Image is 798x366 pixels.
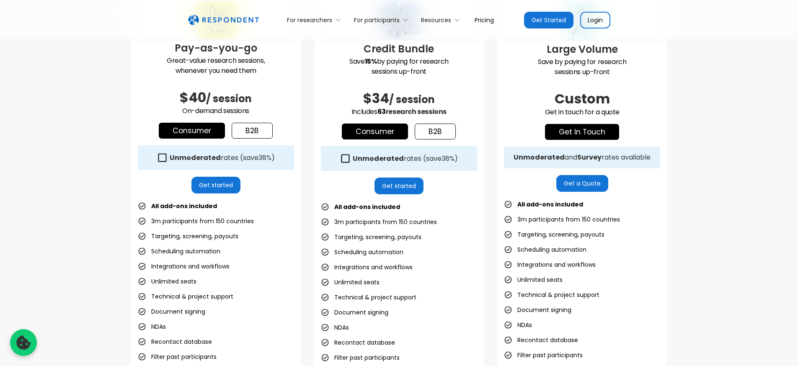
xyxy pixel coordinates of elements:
div: rates (save ) [353,155,458,163]
div: For researchers [287,16,332,24]
a: Get started [191,177,240,193]
a: Pricing [468,10,501,30]
li: Targeting, screening, payouts [321,231,421,243]
a: Consumer [342,124,408,139]
li: Unlimited seats [504,274,563,286]
li: Recontact database [321,337,395,348]
li: Scheduling automation [504,244,586,255]
a: home [188,15,259,26]
span: research sessions [386,107,447,116]
li: Filter past participants [504,349,583,361]
li: Technical & project support [138,291,233,302]
div: For participants [354,16,400,24]
span: / session [389,93,435,106]
h3: Credit Bundle [321,41,477,57]
li: Unlimited seats [321,276,380,288]
p: Save by paying for research sessions up-front [504,57,660,77]
li: Scheduling automation [138,245,220,257]
span: Custom [555,89,610,108]
li: Targeting, screening, payouts [138,230,238,242]
div: Resources [421,16,451,24]
li: Filter past participants [138,351,217,363]
li: Technical & project support [504,289,599,301]
span: 38% [258,153,271,162]
a: get in touch [545,124,619,140]
span: $34 [363,89,389,108]
span: 38% [442,154,455,163]
li: Document signing [504,304,571,316]
li: NDAs [321,322,349,333]
li: Technical & project support [321,291,416,303]
img: Untitled UI logotext [188,15,259,26]
p: Great-value research sessions, whenever you need them [138,56,294,76]
strong: 15% [365,57,377,66]
div: and rates available [514,153,651,162]
li: Unlimited seats [138,276,196,287]
li: Filter past participants [321,352,400,363]
li: Recontact database [138,336,212,348]
strong: Unmoderated [353,154,404,163]
p: On-demand sessions [138,106,294,116]
strong: Unmoderated [170,153,221,162]
li: 3m participants from 150 countries [504,214,620,225]
li: Targeting, screening, payouts [504,229,604,240]
li: 3m participants from 150 countries [138,215,254,227]
strong: Survey [577,152,602,162]
li: Scheduling automation [321,246,403,258]
a: b2b [232,123,273,139]
strong: All add-ons included [517,200,583,209]
li: Integrations and workflows [321,261,413,273]
strong: All add-ons included [334,203,400,211]
a: b2b [415,124,456,139]
h3: Pay-as-you-go [138,41,294,56]
div: For participants [349,10,416,30]
li: NDAs [504,319,532,331]
div: rates (save ) [170,154,275,162]
li: Integrations and workflows [504,259,596,271]
a: Login [580,12,610,28]
li: Document signing [138,306,205,317]
h3: Large Volume [504,42,660,57]
div: For researchers [282,10,349,30]
span: / session [206,92,252,106]
li: Integrations and workflows [138,260,230,272]
li: 3m participants from 150 countries [321,216,437,228]
a: Get started [374,178,424,194]
a: Get a Quote [556,175,608,192]
span: $40 [180,88,206,107]
a: Consumer [159,123,225,139]
p: Save by paying for research sessions up-front [321,57,477,77]
li: Recontact database [504,334,578,346]
strong: Unmoderated [514,152,565,162]
span: 63 [377,107,386,116]
a: Get Started [524,12,573,28]
p: Get in touch for a quote [504,107,660,117]
strong: All add-ons included [151,202,217,210]
li: NDAs [138,321,166,332]
p: Includes [321,107,477,117]
li: Document signing [321,307,388,318]
div: Resources [416,10,468,30]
